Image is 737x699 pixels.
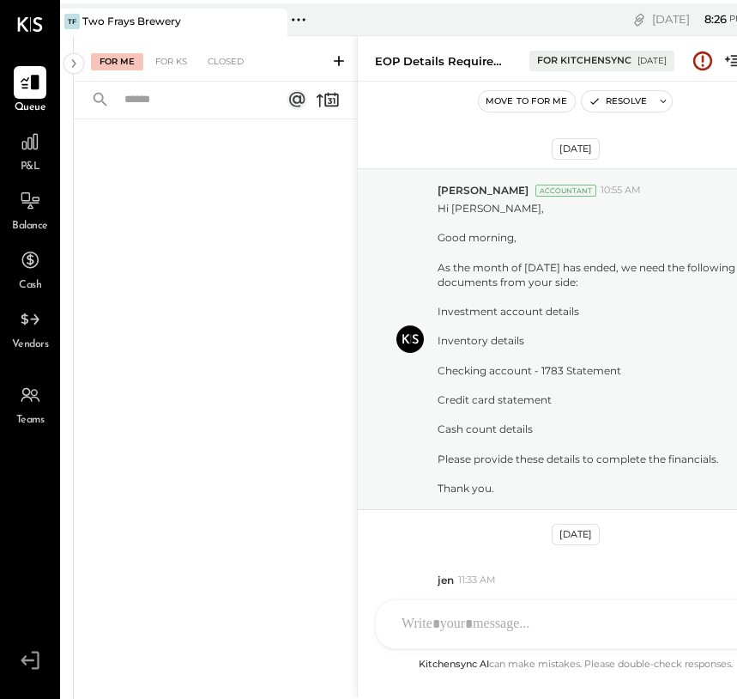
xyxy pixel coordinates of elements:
span: 11:33 AM [458,574,496,587]
span: Balance [12,219,48,234]
span: [PERSON_NAME] [438,183,529,198]
span: Queue [15,100,46,116]
span: Vendors [12,337,49,353]
button: Move to for me [479,91,575,112]
a: Cash [1,244,59,294]
a: Vendors [1,303,59,353]
div: Two Frays Brewery [82,14,181,28]
span: jen [438,573,454,587]
div: EOP Details required for P9 [375,53,505,70]
div: For KS [147,53,196,70]
button: Resolve [582,91,654,112]
div: For KitchenSync [537,54,631,68]
span: P&L [21,160,40,175]
div: Closed [199,53,252,70]
a: Teams [1,379,59,429]
div: For Me [91,53,143,70]
div: TF [64,14,80,29]
span: Teams [16,413,45,429]
a: Queue [1,66,59,116]
div: [DATE] [637,55,667,67]
div: [DATE] [552,524,600,545]
div: [DATE] [552,138,600,160]
a: P&L [1,125,59,175]
span: Cash [19,278,41,294]
a: Balance [1,185,59,234]
span: 10:55 AM [601,184,641,198]
div: copy link [631,10,648,28]
div: Accountant [535,185,596,197]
